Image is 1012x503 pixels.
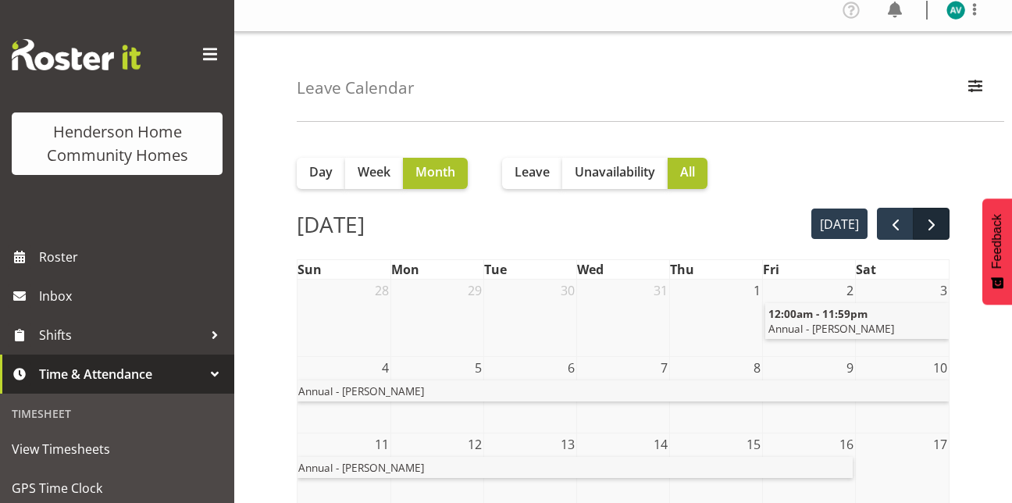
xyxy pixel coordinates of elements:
[811,209,868,239] button: [DATE]
[403,158,468,189] button: Month
[297,208,365,241] h2: [DATE]
[670,261,694,278] span: Thu
[575,162,655,181] span: Unavailability
[680,162,695,181] span: All
[990,214,1004,269] span: Feedback
[913,208,950,240] button: next
[309,162,333,181] span: Day
[415,162,455,181] span: Month
[12,437,223,461] span: View Timesheets
[659,357,669,379] span: 7
[752,280,762,301] span: 1
[768,321,948,336] span: Annual - [PERSON_NAME]
[752,357,762,379] span: 8
[845,357,855,379] span: 9
[946,1,965,20] img: asiasiga-vili8528.jpg
[358,162,390,181] span: Week
[298,383,948,398] span: Annual - [PERSON_NAME]
[297,79,415,97] h4: Leave Calendar
[856,261,876,278] span: Sat
[39,245,226,269] span: Roster
[12,476,223,500] span: GPS Time Clock
[559,433,576,455] span: 13
[982,198,1012,305] button: Feedback - Show survey
[27,120,207,167] div: Henderson Home Community Homes
[373,433,390,455] span: 11
[473,357,483,379] span: 5
[562,158,668,189] button: Unavailability
[484,261,507,278] span: Tue
[380,357,390,379] span: 4
[373,280,390,301] span: 28
[39,323,203,347] span: Shifts
[298,261,322,278] span: Sun
[932,433,949,455] span: 17
[466,280,483,301] span: 29
[297,158,345,189] button: Day
[502,158,562,189] button: Leave
[4,398,230,430] div: Timesheet
[466,433,483,455] span: 12
[577,261,604,278] span: Wed
[652,433,669,455] span: 14
[959,71,992,105] button: Filter Employees
[668,158,707,189] button: All
[932,357,949,379] span: 10
[768,306,868,321] span: 12:00am - 11:59pm
[745,433,762,455] span: 15
[845,280,855,301] span: 2
[652,280,669,301] span: 31
[559,280,576,301] span: 30
[515,162,550,181] span: Leave
[763,261,779,278] span: Fri
[12,39,141,70] img: Rosterit website logo
[391,261,419,278] span: Mon
[939,280,949,301] span: 3
[298,460,850,475] span: Annual - [PERSON_NAME]
[838,433,855,455] span: 16
[877,208,914,240] button: prev
[566,357,576,379] span: 6
[345,158,403,189] button: Week
[39,284,226,308] span: Inbox
[39,362,203,386] span: Time & Attendance
[4,430,230,469] a: View Timesheets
